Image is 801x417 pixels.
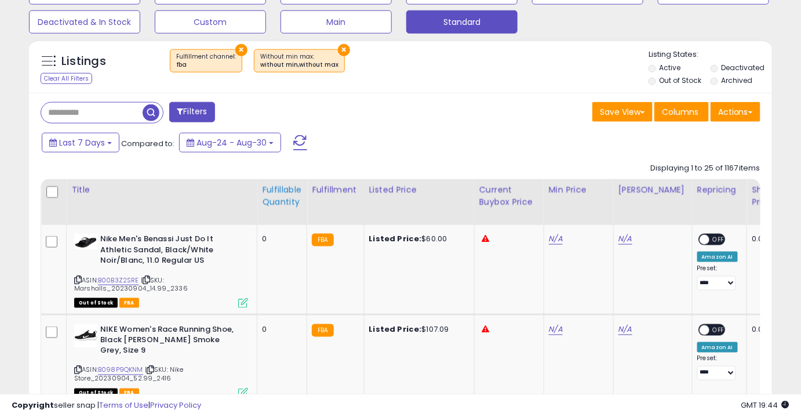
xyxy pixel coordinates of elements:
button: Last 7 Days [42,133,119,153]
span: FBA [119,298,139,308]
div: $107.09 [369,324,465,335]
a: N/A [618,233,632,245]
b: Listed Price: [369,233,422,244]
div: Clear All Filters [41,73,92,84]
label: Active [659,63,680,72]
div: $60.00 [369,234,465,244]
a: N/A [549,233,563,245]
button: Deactivated & In Stock [29,10,140,34]
p: Listing States: [649,49,772,60]
b: NIKE Women's Race Running Shoe, Black [PERSON_NAME] Smoke Grey, Size 9 [100,324,241,360]
div: [PERSON_NAME] [618,184,687,196]
div: 0 [262,324,298,335]
span: Compared to: [121,138,174,149]
label: Deactivated [722,63,765,72]
div: Fulfillable Quantity [262,184,302,208]
span: | SKU: Marshalls_20230904_14.99_2336 [74,275,188,293]
div: fba [176,61,236,69]
div: ASIN: [74,234,248,307]
img: 41GL0eUsKrL._SL40_.jpg [74,234,97,249]
div: Preset: [697,355,738,381]
div: Ship Price [752,184,775,208]
label: Archived [722,75,753,85]
small: FBA [312,324,333,337]
button: Standard [406,10,518,34]
a: Privacy Policy [150,400,201,411]
span: 2025-09-7 19:44 GMT [741,400,789,411]
button: Aug-24 - Aug-30 [179,133,281,153]
div: Amazon AI [697,252,738,262]
div: Displaying 1 to 25 of 1167 items [650,163,760,174]
img: 31QchqcQ5ZL._SL40_.jpg [74,324,97,347]
span: OFF [709,325,728,335]
div: 0.00 [752,324,771,335]
h5: Listings [61,53,106,70]
button: Actions [711,102,760,122]
small: FBA [312,234,333,246]
div: Amazon AI [697,342,738,353]
button: Columns [654,102,709,122]
div: 0 [262,234,298,244]
a: B00B3Z2SRE [98,275,139,285]
button: Custom [155,10,266,34]
a: N/A [549,324,563,335]
button: Filters [169,102,214,122]
span: Fulfillment channel : [176,52,236,70]
div: Min Price [549,184,609,196]
span: | SKU: Nike Store_20230904_52.99_2416 [74,365,184,383]
div: Listed Price [369,184,469,196]
span: Without min max : [260,52,338,70]
div: without min,without max [260,61,338,69]
span: OFF [709,235,728,245]
button: Save View [592,102,653,122]
button: × [338,44,350,56]
strong: Copyright [12,400,54,411]
div: Fulfillment [312,184,359,196]
label: Out of Stock [659,75,701,85]
span: All listings that are currently out of stock and unavailable for purchase on Amazon [74,298,118,308]
div: 0.00 [752,234,771,244]
span: Columns [662,106,698,118]
b: Listed Price: [369,324,422,335]
span: Aug-24 - Aug-30 [196,137,267,148]
div: seller snap | | [12,400,201,411]
button: Main [281,10,392,34]
div: Current Buybox Price [479,184,539,208]
a: B098P9QKNM [98,365,143,375]
a: Terms of Use [99,400,148,411]
div: ASIN: [74,324,248,397]
b: Nike Men's Benassi Just Do It Athletic Sandal, Black/White Noir/Blanc, 11.0 Regular US [100,234,241,269]
div: Preset: [697,264,738,291]
a: N/A [618,324,632,335]
div: Title [71,184,252,196]
div: Repricing [697,184,742,196]
button: × [235,44,247,56]
span: Last 7 Days [59,137,105,148]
